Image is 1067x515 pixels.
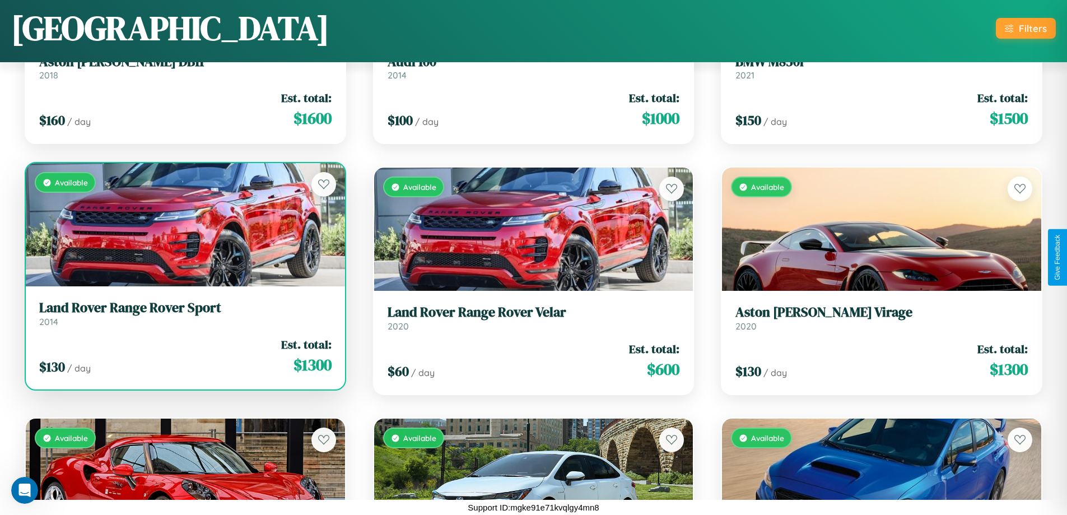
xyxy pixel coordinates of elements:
span: Available [403,433,436,443]
span: Est. total: [977,90,1028,106]
span: 2020 [735,321,757,332]
h3: Land Rover Range Rover Sport [39,300,332,316]
span: Available [55,178,88,187]
span: / day [415,116,439,127]
span: $ 60 [388,362,409,381]
span: $ 1300 [990,358,1028,381]
a: Land Rover Range Rover Sport2014 [39,300,332,327]
span: / day [411,367,435,378]
span: $ 100 [388,111,413,129]
a: Audi 1002014 [388,54,680,81]
span: 2018 [39,69,58,81]
h3: Land Rover Range Rover Velar [388,304,680,321]
a: BMW M850i2021 [735,54,1028,81]
p: Support ID: mgke91e71kvqlgy4mn8 [468,500,599,515]
h3: Aston [PERSON_NAME] Virage [735,304,1028,321]
span: Est. total: [977,341,1028,357]
span: $ 1300 [293,354,332,376]
iframe: Intercom live chat [11,477,38,504]
span: $ 600 [647,358,679,381]
a: Aston [PERSON_NAME] DB112018 [39,54,332,81]
button: Filters [996,18,1056,39]
span: Available [403,182,436,192]
span: Est. total: [281,90,332,106]
div: Give Feedback [1054,235,1061,280]
span: / day [763,116,787,127]
h1: [GEOGRAPHIC_DATA] [11,5,329,51]
div: Filters [1019,22,1047,34]
span: Available [55,433,88,443]
span: Available [751,182,784,192]
span: 2020 [388,321,409,332]
span: / day [67,116,91,127]
span: 2014 [39,316,58,327]
span: Est. total: [629,341,679,357]
a: Land Rover Range Rover Velar2020 [388,304,680,332]
span: 2014 [388,69,407,81]
span: $ 130 [735,362,761,381]
span: $ 130 [39,358,65,376]
h3: Aston [PERSON_NAME] DB11 [39,54,332,70]
span: 2021 [735,69,754,81]
span: Est. total: [281,336,332,352]
a: Aston [PERSON_NAME] Virage2020 [735,304,1028,332]
span: / day [763,367,787,378]
span: $ 1600 [293,107,332,129]
span: $ 160 [39,111,65,129]
span: Available [751,433,784,443]
span: $ 1000 [642,107,679,129]
span: Est. total: [629,90,679,106]
span: $ 1500 [990,107,1028,129]
span: $ 150 [735,111,761,129]
span: / day [67,363,91,374]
